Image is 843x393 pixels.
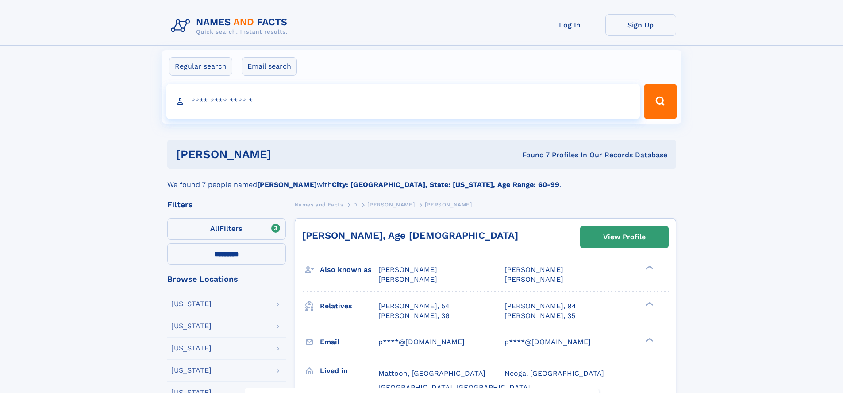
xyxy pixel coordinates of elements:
[504,275,563,284] span: [PERSON_NAME]
[166,84,640,119] input: search input
[332,180,559,189] b: City: [GEOGRAPHIC_DATA], State: [US_STATE], Age Range: 60-99
[320,335,378,350] h3: Email
[378,311,450,321] a: [PERSON_NAME], 36
[378,275,437,284] span: [PERSON_NAME]
[643,337,654,342] div: ❯
[425,202,472,208] span: [PERSON_NAME]
[504,311,575,321] a: [PERSON_NAME], 35
[396,150,667,160] div: Found 7 Profiles In Our Records Database
[171,300,212,307] div: [US_STATE]
[176,149,397,160] h1: [PERSON_NAME]
[504,265,563,274] span: [PERSON_NAME]
[644,84,677,119] button: Search Button
[167,169,676,190] div: We found 7 people named with .
[320,262,378,277] h3: Also known as
[169,57,232,76] label: Regular search
[353,202,358,208] span: D
[378,369,485,377] span: Mattoon, [GEOGRAPHIC_DATA]
[167,218,286,240] label: Filters
[353,199,358,210] a: D
[378,383,530,392] span: [GEOGRAPHIC_DATA], [GEOGRAPHIC_DATA]
[581,226,668,248] a: View Profile
[171,367,212,374] div: [US_STATE]
[504,301,576,311] a: [PERSON_NAME], 94
[320,299,378,314] h3: Relatives
[171,323,212,330] div: [US_STATE]
[378,265,437,274] span: [PERSON_NAME]
[302,230,518,241] a: [PERSON_NAME], Age [DEMOGRAPHIC_DATA]
[167,275,286,283] div: Browse Locations
[643,301,654,307] div: ❯
[171,345,212,352] div: [US_STATE]
[167,201,286,209] div: Filters
[210,224,219,233] span: All
[504,369,604,377] span: Neoga, [GEOGRAPHIC_DATA]
[367,202,415,208] span: [PERSON_NAME]
[643,265,654,271] div: ❯
[257,180,317,189] b: [PERSON_NAME]
[535,14,605,36] a: Log In
[603,227,646,247] div: View Profile
[367,199,415,210] a: [PERSON_NAME]
[320,363,378,378] h3: Lived in
[242,57,297,76] label: Email search
[295,199,343,210] a: Names and Facts
[605,14,676,36] a: Sign Up
[378,301,450,311] a: [PERSON_NAME], 54
[167,14,295,38] img: Logo Names and Facts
